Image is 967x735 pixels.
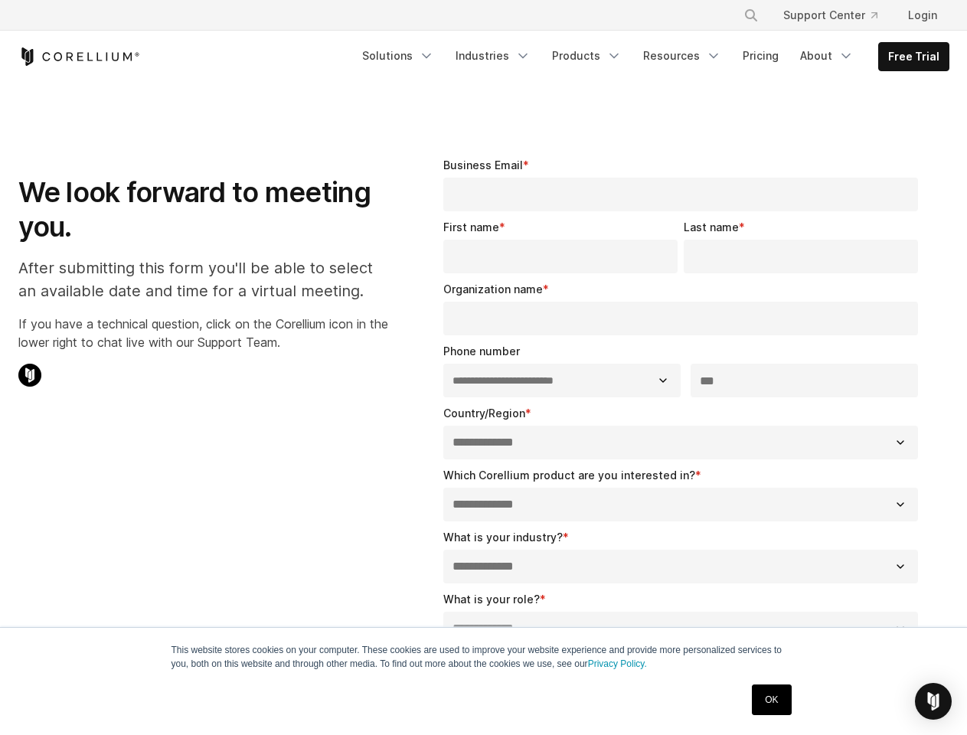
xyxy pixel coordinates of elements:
[733,42,788,70] a: Pricing
[896,2,949,29] a: Login
[879,43,949,70] a: Free Trial
[18,175,388,244] h1: We look forward to meeting you.
[353,42,949,71] div: Navigation Menu
[752,684,791,715] a: OK
[725,2,949,29] div: Navigation Menu
[737,2,765,29] button: Search
[443,220,499,234] span: First name
[443,158,523,171] span: Business Email
[443,283,543,296] span: Organization name
[443,469,695,482] span: Which Corellium product are you interested in?
[18,47,140,66] a: Corellium Home
[18,315,388,351] p: If you have a technical question, click on the Corellium icon in the lower right to chat live wit...
[791,42,863,70] a: About
[915,683,952,720] div: Open Intercom Messenger
[684,220,739,234] span: Last name
[443,407,525,420] span: Country/Region
[443,593,540,606] span: What is your role?
[588,658,647,669] a: Privacy Policy.
[446,42,540,70] a: Industries
[18,364,41,387] img: Corellium Chat Icon
[18,256,388,302] p: After submitting this form you'll be able to select an available date and time for a virtual meet...
[634,42,730,70] a: Resources
[353,42,443,70] a: Solutions
[172,643,796,671] p: This website stores cookies on your computer. These cookies are used to improve your website expe...
[771,2,890,29] a: Support Center
[443,345,520,358] span: Phone number
[543,42,631,70] a: Products
[443,531,563,544] span: What is your industry?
